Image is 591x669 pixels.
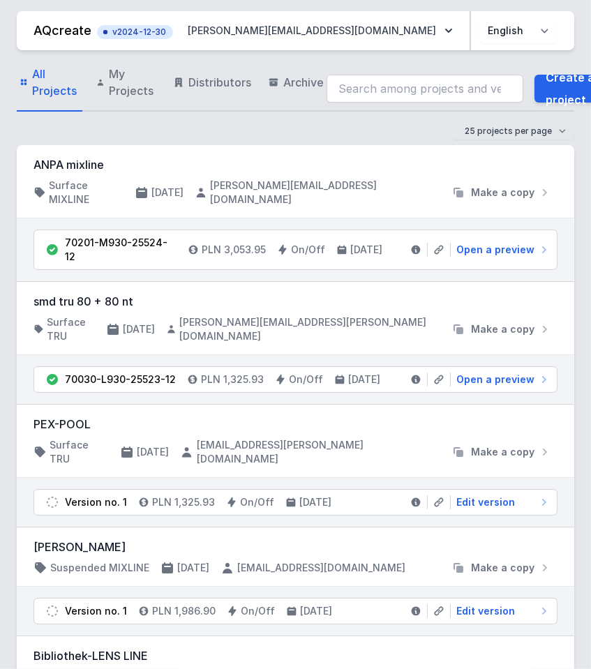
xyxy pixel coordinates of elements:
[456,373,534,386] span: Open a preview
[471,445,534,459] span: Make a copy
[33,539,558,555] h3: [PERSON_NAME]
[170,54,254,112] a: Distributors
[327,75,523,103] input: Search among projects and versions...
[471,322,534,336] span: Make a copy
[152,604,216,618] h4: PLN 1,986.90
[291,243,325,257] h4: On/Off
[33,293,558,310] h3: smd tru 80 + 80 nt
[300,604,332,618] h4: [DATE]
[177,18,464,43] button: [PERSON_NAME][EMAIL_ADDRESS][DOMAIN_NAME]
[202,243,266,257] h4: PLN 3,053.95
[65,373,176,386] div: 70030-L930-25523-12
[45,495,59,509] img: draft.svg
[471,186,534,200] span: Make a copy
[65,604,127,618] div: Version no. 1
[188,74,251,91] span: Distributors
[446,561,558,575] button: Make a copy
[265,54,327,112] a: Archive
[93,54,159,112] a: My Projects
[451,495,551,509] a: Edit version
[456,495,515,509] span: Edit version
[289,373,323,386] h4: On/Off
[109,66,156,99] span: My Projects
[451,243,551,257] a: Open a preview
[451,373,551,386] a: Open a preview
[50,561,149,575] h4: Suspended MIXLINE
[479,18,558,43] select: Choose language
[33,416,558,433] h3: PEX-POOL
[50,438,109,466] h4: Surface TRU
[179,315,435,343] h4: [PERSON_NAME][EMAIL_ADDRESS][PERSON_NAME][DOMAIN_NAME]
[241,604,275,618] h4: On/Off
[32,66,80,99] span: All Projects
[123,322,155,336] h4: [DATE]
[65,495,127,509] div: Version no. 1
[446,179,558,206] button: Make a copy
[350,243,382,257] h4: [DATE]
[197,438,435,466] h4: [EMAIL_ADDRESS][PERSON_NAME][DOMAIN_NAME]
[65,236,177,264] div: 70201-M930-25524-12
[47,315,95,343] h4: Surface TRU
[446,438,558,466] button: Make a copy
[299,495,331,509] h4: [DATE]
[237,561,405,575] h4: [EMAIL_ADDRESS][DOMAIN_NAME]
[33,156,558,173] h3: ANPA mixline
[456,604,515,618] span: Edit version
[446,315,558,343] button: Make a copy
[177,561,209,575] h4: [DATE]
[348,373,380,386] h4: [DATE]
[17,54,82,112] a: All Projects
[137,445,169,459] h4: [DATE]
[49,179,124,206] h4: Surface MIXLINE
[210,179,435,206] h4: [PERSON_NAME][EMAIL_ADDRESS][DOMAIN_NAME]
[151,186,184,200] h4: [DATE]
[471,561,534,575] span: Make a copy
[456,243,534,257] span: Open a preview
[104,27,166,38] span: v2024-12-30
[33,647,558,664] h3: Bibliothek-LENS LINE
[152,495,215,509] h4: PLN 1,325.93
[33,23,91,38] a: AQcreate
[451,604,551,618] a: Edit version
[240,495,274,509] h4: On/Off
[45,604,59,618] img: draft.svg
[283,74,324,91] span: Archive
[201,373,264,386] h4: PLN 1,325.93
[97,22,173,39] button: v2024-12-30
